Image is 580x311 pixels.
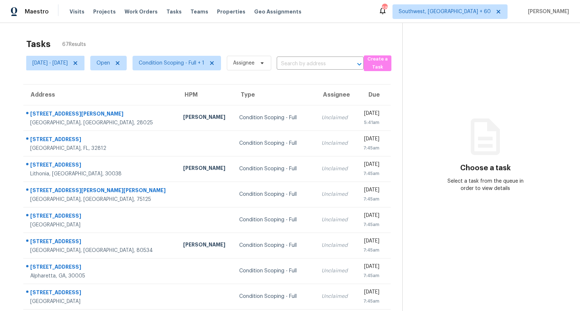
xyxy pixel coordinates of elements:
span: Create a Task [367,55,388,72]
div: 5:41am [361,119,379,126]
div: Unclaimed [321,140,349,147]
div: 7:45am [361,221,379,228]
div: Unclaimed [321,293,349,300]
div: [DATE] [361,135,379,144]
div: [DATE] [361,186,379,195]
div: Condition Scoping - Full [239,267,310,275]
span: Geo Assignments [254,8,301,15]
div: [PERSON_NAME] [183,164,228,174]
div: [STREET_ADDRESS] [30,212,171,221]
button: Create a Task [364,55,391,71]
th: Due [355,85,391,105]
div: [STREET_ADDRESS][PERSON_NAME][PERSON_NAME] [30,187,171,196]
div: [STREET_ADDRESS][PERSON_NAME] [30,110,171,119]
span: Open [96,59,110,67]
div: Condition Scoping - Full [239,114,310,121]
button: Open [354,59,364,69]
div: [DATE] [361,212,379,221]
div: [GEOGRAPHIC_DATA], [GEOGRAPHIC_DATA], 28025 [30,119,171,127]
span: 67 Results [62,41,86,48]
div: [STREET_ADDRESS] [30,289,171,298]
div: 682 [382,4,387,12]
div: [STREET_ADDRESS] [30,161,171,170]
div: Select a task from the queue in order to view details [444,178,527,192]
div: Unclaimed [321,216,349,223]
div: Condition Scoping - Full [239,165,310,172]
th: HPM [177,85,233,105]
div: 7:45am [361,195,379,203]
span: Assignee [233,59,255,67]
div: 7:45am [361,272,379,279]
h2: Tasks [26,40,51,48]
span: Properties [217,8,245,15]
div: 7:45am [361,170,379,177]
div: Unclaimed [321,114,349,121]
th: Assignee [316,85,355,105]
div: Condition Scoping - Full [239,191,310,198]
th: Type [233,85,316,105]
h3: Choose a task [460,164,511,172]
div: [GEOGRAPHIC_DATA], [GEOGRAPHIC_DATA], 80534 [30,247,171,254]
span: Work Orders [125,8,158,15]
div: [GEOGRAPHIC_DATA], FL, 32812 [30,145,171,152]
div: Alpharetta, GA, 30005 [30,272,171,280]
span: Southwest, [GEOGRAPHIC_DATA] + 60 [399,8,491,15]
div: [DATE] [361,263,379,272]
div: Unclaimed [321,267,349,275]
div: Unclaimed [321,242,349,249]
div: Lithonia, [GEOGRAPHIC_DATA], 30038 [30,170,171,178]
div: [GEOGRAPHIC_DATA], [GEOGRAPHIC_DATA], 75125 [30,196,171,203]
div: [PERSON_NAME] [183,113,228,123]
div: Condition Scoping - Full [239,140,310,147]
div: [DATE] [361,110,379,119]
div: Unclaimed [321,191,349,198]
div: [DATE] [361,288,379,298]
span: [DATE] - [DATE] [32,59,68,67]
span: [PERSON_NAME] [525,8,569,15]
div: [DATE] [361,237,379,246]
span: Maestro [25,8,49,15]
div: 7:45am [361,298,379,305]
div: [GEOGRAPHIC_DATA] [30,298,171,305]
div: [DATE] [361,161,379,170]
div: [STREET_ADDRESS] [30,136,171,145]
span: Teams [190,8,208,15]
div: [PERSON_NAME] [183,241,228,250]
span: Visits [70,8,84,15]
div: 7:45am [361,144,379,152]
div: [GEOGRAPHIC_DATA] [30,221,171,229]
th: Address [23,85,177,105]
span: Tasks [166,9,182,14]
div: 7:45am [361,246,379,254]
span: Condition Scoping - Full + 1 [139,59,204,67]
div: Unclaimed [321,165,349,172]
div: Condition Scoping - Full [239,293,310,300]
div: Condition Scoping - Full [239,216,310,223]
div: Condition Scoping - Full [239,242,310,249]
input: Search by address [277,58,343,70]
div: [STREET_ADDRESS] [30,238,171,247]
span: Projects [93,8,116,15]
div: [STREET_ADDRESS] [30,263,171,272]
